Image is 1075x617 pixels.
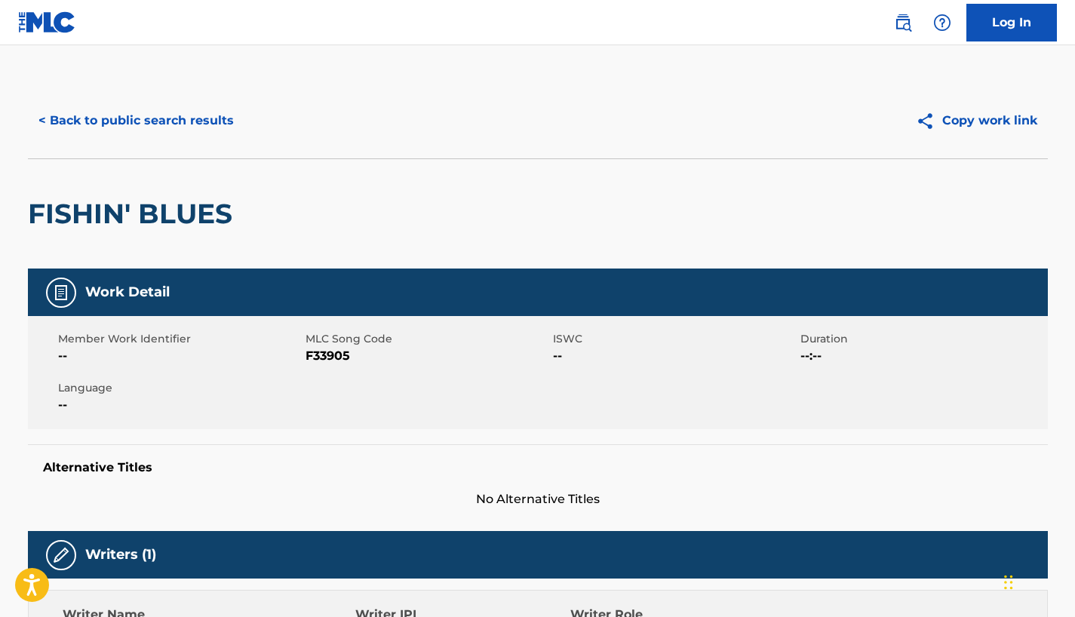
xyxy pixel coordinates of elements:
[52,546,70,564] img: Writers
[933,14,951,32] img: help
[927,8,957,38] div: Help
[58,396,302,414] span: --
[905,102,1048,140] button: Copy work link
[52,284,70,302] img: Work Detail
[28,102,244,140] button: < Back to public search results
[888,8,918,38] a: Public Search
[306,331,549,347] span: MLC Song Code
[58,331,302,347] span: Member Work Identifier
[800,331,1044,347] span: Duration
[85,546,156,563] h5: Writers (1)
[58,380,302,396] span: Language
[553,331,797,347] span: ISWC
[1000,545,1075,617] iframe: Chat Widget
[1004,560,1013,605] div: Drag
[966,4,1057,41] a: Log In
[28,197,240,231] h2: FISHIN' BLUES
[18,11,76,33] img: MLC Logo
[916,112,942,130] img: Copy work link
[58,347,302,365] span: --
[800,347,1044,365] span: --:--
[43,460,1033,475] h5: Alternative Titles
[85,284,170,301] h5: Work Detail
[894,14,912,32] img: search
[28,490,1048,508] span: No Alternative Titles
[306,347,549,365] span: F33905
[553,347,797,365] span: --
